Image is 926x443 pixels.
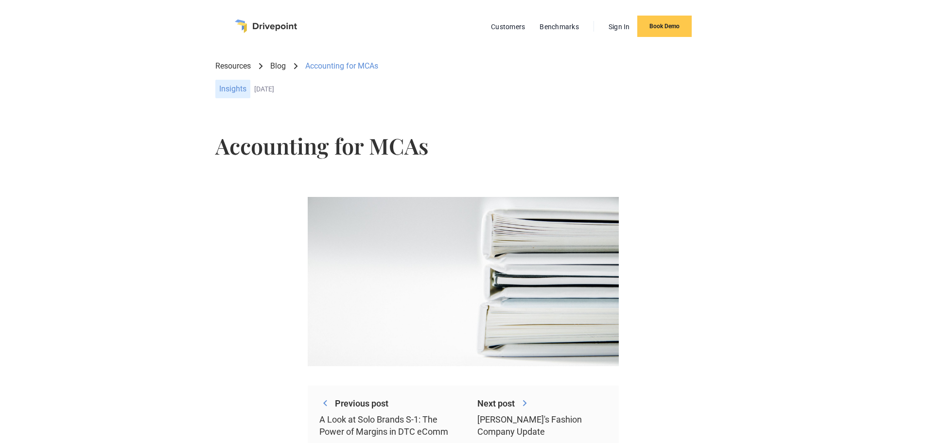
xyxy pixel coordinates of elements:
a: Customers [486,20,530,33]
a: Book Demo [637,16,692,37]
a: Previous postA Look at Solo Brands S-1: The Power of Margins in DTC eComm [319,397,449,438]
a: Blog [270,61,286,71]
a: [PERSON_NAME]'s Fashion Company Update [477,413,607,438]
div: [DATE] [254,85,710,93]
div: Insights [215,80,250,98]
a: Next post[PERSON_NAME]'s Fashion Company Update [477,397,607,438]
h1: Accounting for MCAs [215,135,710,157]
a: Sign In [604,20,635,33]
a: Benchmarks [535,20,584,33]
div: Next post [477,397,515,409]
div: Accounting for MCAs [305,61,378,71]
a: Resources [215,61,251,71]
a: home [235,19,297,33]
a: A Look at Solo Brands S-1: The Power of Margins in DTC eComm [319,413,449,438]
div: Previous post [335,397,388,409]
